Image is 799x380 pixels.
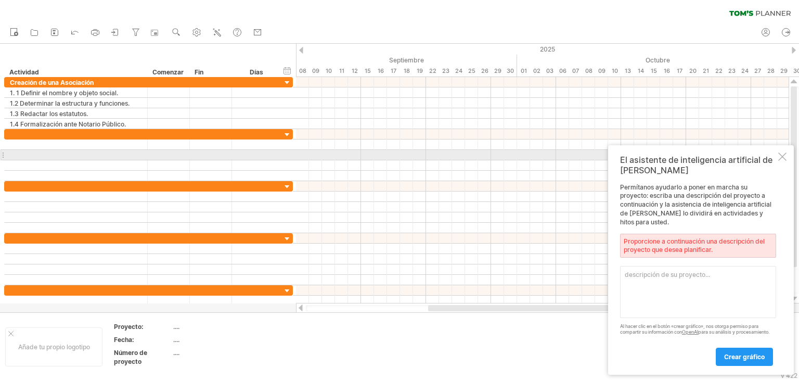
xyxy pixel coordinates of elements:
font: 17 [677,67,682,74]
div: Miércoles, 29 de octubre de 2025 [777,66,790,77]
div: Jueves, 16 de octubre de 2025 [660,66,673,77]
div: Lunes, 6 de octubre de 2025 [556,66,569,77]
div: Miércoles, 10 de septiembre de 2025 [322,66,335,77]
font: 09 [312,67,319,74]
div: Lunes, 8 de septiembre de 2025 [296,66,309,77]
font: 23 [442,67,449,74]
font: 30 [507,67,514,74]
font: 27 [754,67,761,74]
font: Permítanos ayudarlo a poner en marcha su proyecto: escriba una descripción del proyecto a continu... [620,183,771,226]
font: .... [173,336,179,344]
font: 15 [365,67,371,74]
div: Martes, 28 de octubre de 2025 [764,66,777,77]
div: Viernes, 19 de septiembre de 2025 [413,66,426,77]
div: Miércoles, 15 de octubre de 2025 [647,66,660,77]
font: v 422 [781,372,797,379]
font: 16 [664,67,670,74]
div: Martes, 7 de octubre de 2025 [569,66,582,77]
font: 03 [546,67,553,74]
div: Viernes, 3 de octubre de 2025 [543,66,556,77]
div: Martes, 9 de septiembre de 2025 [309,66,322,77]
font: Fin [195,68,203,76]
div: Lunes, 27 de octubre de 2025 [751,66,764,77]
font: .... [173,323,179,331]
div: Septiembre de 2025 [231,55,517,66]
font: 06 [559,67,566,74]
font: 24 [455,67,462,74]
font: 22 [715,67,723,74]
font: 09 [598,67,605,74]
div: Jueves, 18 de septiembre de 2025 [400,66,413,77]
font: 08 [299,67,306,74]
div: Lunes, 15 de septiembre de 2025 [361,66,374,77]
a: OpenAI [682,329,698,335]
font: .... [173,349,179,357]
font: 10 [612,67,618,74]
div: Miércoles, 8 de octubre de 2025 [582,66,595,77]
font: 29 [494,67,501,74]
font: 25 [468,67,475,74]
font: 10 [326,67,332,74]
font: 08 [585,67,592,74]
font: para su análisis y procesamiento. [698,329,770,335]
div: Jueves, 25 de septiembre de 2025 [465,66,478,77]
font: Al hacer clic en el botón «crear gráfico», nos otorga permiso para compartir su información con [620,323,758,335]
div: Martes, 16 de septiembre de 2025 [374,66,387,77]
font: 02 [533,67,540,74]
font: 28 [767,67,775,74]
font: 11 [339,67,344,74]
div: Miércoles, 1 de octubre de 2025 [517,66,530,77]
div: Jueves, 23 de octubre de 2025 [725,66,738,77]
div: Miércoles, 24 de septiembre de 2025 [452,66,465,77]
div: Viernes, 24 de octubre de 2025 [738,66,751,77]
div: Lunes, 20 de octubre de 2025 [686,66,699,77]
font: 29 [780,67,788,74]
font: Creación de una Asociación [10,79,94,86]
font: Fecha: [114,336,134,344]
font: Comenzar [152,68,184,76]
font: 24 [741,67,749,74]
font: El asistente de inteligencia artificial de [PERSON_NAME] [620,155,772,175]
font: 19 [417,67,423,74]
font: crear gráfico [724,353,765,361]
font: 14 [638,67,644,74]
font: 26 [481,67,488,74]
font: 1.4 Formalización ante Notario Público. [10,120,126,128]
div: Lunes, 13 de octubre de 2025 [621,66,634,77]
font: 22 [429,67,436,74]
div: Jueves, 2 de octubre de 2025 [530,66,543,77]
font: Días [250,68,263,76]
font: 1. 1 Definir el nombre y objeto social. [10,89,118,97]
font: 01 [521,67,527,74]
div: Martes, 30 de septiembre de 2025 [504,66,517,77]
div: Miércoles, 17 de septiembre de 2025 [387,66,400,77]
font: Octubre [646,56,670,64]
div: Lunes, 22 de septiembre de 2025 [426,66,439,77]
font: 13 [625,67,631,74]
font: 1.3 Redactar los estatutos. [10,110,88,118]
font: 07 [572,67,579,74]
font: Proporcione a continuación una descripción del proyecto que desea planificar. [624,237,765,254]
font: 2025 [540,45,555,53]
font: Número de proyecto [114,349,147,365]
font: 12 [352,67,358,74]
font: 1.2 Determinar la estructura y funciones. [10,99,130,107]
div: Viernes, 12 de septiembre de 2025 [348,66,361,77]
font: 17 [391,67,396,74]
font: 23 [728,67,736,74]
div: Lunes, 29 de septiembre de 2025 [491,66,504,77]
div: Jueves, 9 de octubre de 2025 [595,66,608,77]
div: Jueves, 11 de septiembre de 2025 [335,66,348,77]
font: Septiembre [389,56,424,64]
div: Miércoles, 22 de octubre de 2025 [712,66,725,77]
font: Añade tu propio logotipo [18,343,90,351]
font: 15 [651,67,657,74]
font: 21 [703,67,709,74]
div: Martes, 21 de octubre de 2025 [699,66,712,77]
div: Martes, 14 de octubre de 2025 [634,66,647,77]
div: Martes, 23 de septiembre de 2025 [439,66,452,77]
a: crear gráfico [716,348,773,366]
div: Viernes, 26 de septiembre de 2025 [478,66,491,77]
font: Actividad [9,68,39,76]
